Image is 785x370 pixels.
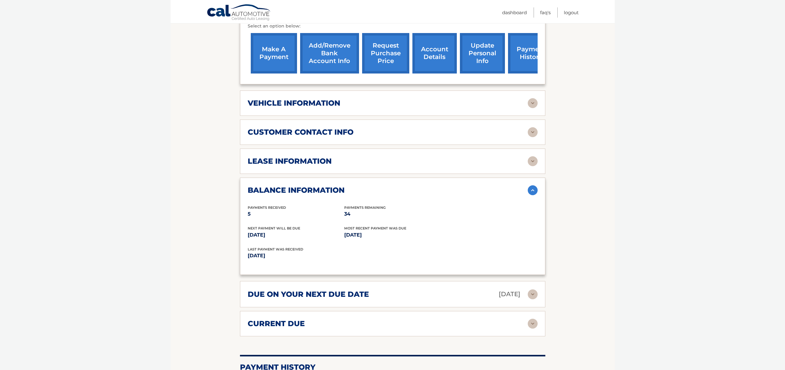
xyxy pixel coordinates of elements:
[528,289,538,299] img: accordion-rest.svg
[564,7,579,18] a: Logout
[412,33,457,74] a: account details
[300,33,359,74] a: Add/Remove bank account info
[528,127,538,137] img: accordion-rest.svg
[540,7,551,18] a: FAQ's
[248,23,538,30] p: Select an option below:
[502,7,527,18] a: Dashboard
[528,185,538,195] img: accordion-active.svg
[344,226,406,230] span: Most Recent Payment Was Due
[499,289,520,300] p: [DATE]
[344,210,441,218] p: 34
[248,251,393,260] p: [DATE]
[207,4,271,22] a: Cal Automotive
[248,99,340,108] h2: vehicle information
[251,33,297,74] a: make a payment
[248,210,344,218] p: 5
[528,98,538,108] img: accordion-rest.svg
[508,33,554,74] a: payment history
[248,319,305,328] h2: current due
[528,319,538,329] img: accordion-rest.svg
[248,290,369,299] h2: due on your next due date
[460,33,505,74] a: update personal info
[248,128,353,137] h2: customer contact info
[248,186,345,195] h2: balance information
[248,226,300,230] span: Next Payment will be due
[528,156,538,166] img: accordion-rest.svg
[248,231,344,239] p: [DATE]
[248,247,303,251] span: Last Payment was received
[344,205,386,210] span: Payments Remaining
[248,205,286,210] span: Payments Received
[344,231,441,239] p: [DATE]
[248,157,332,166] h2: lease information
[362,33,409,74] a: request purchase price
